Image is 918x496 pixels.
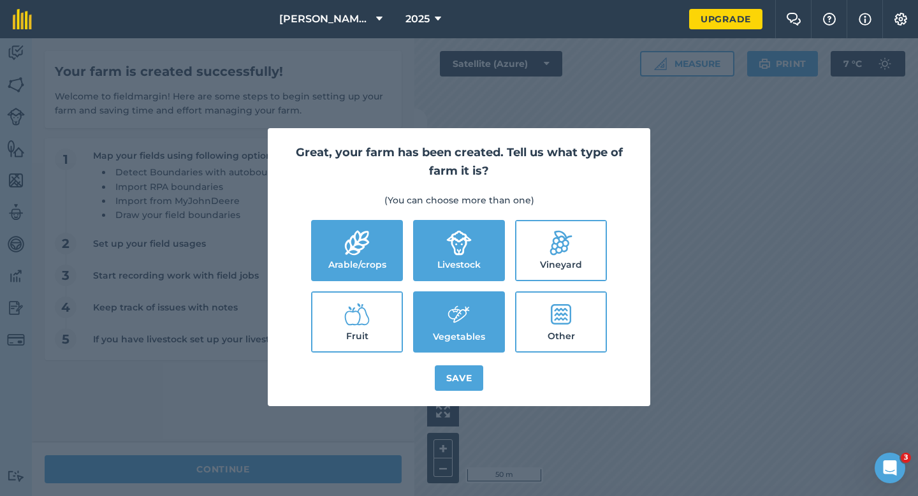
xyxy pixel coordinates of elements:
img: svg+xml;base64,PHN2ZyB4bWxucz0iaHR0cDovL3d3dy53My5vcmcvMjAwMC9zdmciIHdpZHRoPSIxNyIgaGVpZ2h0PSIxNy... [859,11,871,27]
span: 2025 [405,11,430,27]
img: Two speech bubbles overlapping with the left bubble in the forefront [786,13,801,26]
img: fieldmargin Logo [13,9,32,29]
button: Save [435,365,484,391]
img: A question mark icon [822,13,837,26]
span: 3 [901,453,911,463]
p: (You can choose more than one) [283,193,635,207]
label: Livestock [414,221,504,280]
label: Vegetables [414,293,504,351]
h2: Great, your farm has been created. Tell us what type of farm it is? [283,143,635,180]
label: Other [516,293,606,351]
span: [PERSON_NAME] & Sons Farming LTD [279,11,371,27]
label: Arable/crops [312,221,402,280]
a: Upgrade [689,9,762,29]
iframe: Intercom live chat [875,453,905,483]
label: Fruit [312,293,402,351]
label: Vineyard [516,221,606,280]
img: A cog icon [893,13,908,26]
